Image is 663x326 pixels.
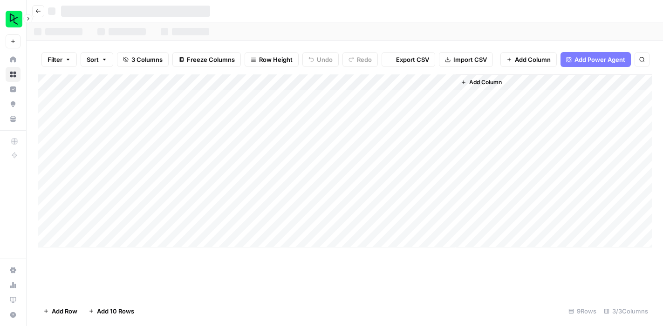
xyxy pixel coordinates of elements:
span: Add Column [469,78,502,86]
button: Filter [41,52,77,67]
span: Filter [48,55,62,64]
button: Redo [342,52,378,67]
button: Export CSV [382,52,435,67]
div: 3/3 Columns [600,304,652,319]
img: DataCamp Logo [6,11,22,27]
span: Add Column [515,55,551,64]
span: Add Power Agent [574,55,625,64]
span: Freeze Columns [187,55,235,64]
button: Row Height [245,52,299,67]
button: Help + Support [6,307,21,322]
a: Your Data [6,112,21,126]
button: Workspace: DataCamp [6,7,21,31]
span: Undo [317,55,333,64]
span: Sort [87,55,99,64]
a: Insights [6,82,21,97]
button: Add Row [38,304,83,319]
a: Learning Hub [6,293,21,307]
a: Settings [6,263,21,278]
button: Freeze Columns [172,52,241,67]
span: Add 10 Rows [97,306,134,316]
button: Add 10 Rows [83,304,140,319]
span: 3 Columns [131,55,163,64]
button: Add Power Agent [560,52,631,67]
a: Usage [6,278,21,293]
a: Browse [6,67,21,82]
button: Add Column [457,76,506,88]
button: Sort [81,52,113,67]
a: Opportunities [6,97,21,112]
span: Export CSV [396,55,429,64]
button: Undo [302,52,339,67]
span: Add Row [52,306,77,316]
div: 9 Rows [565,304,600,319]
button: Import CSV [439,52,493,67]
span: Import CSV [453,55,487,64]
span: Redo [357,55,372,64]
button: 3 Columns [117,52,169,67]
button: Add Column [500,52,557,67]
span: Row Height [259,55,293,64]
a: Home [6,52,21,67]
